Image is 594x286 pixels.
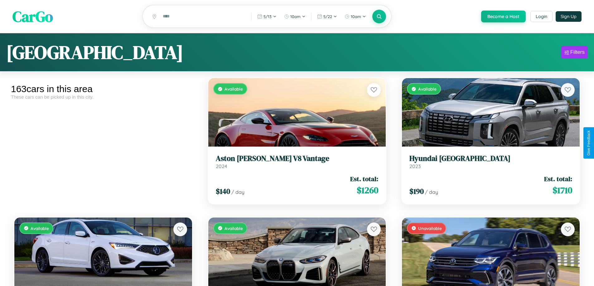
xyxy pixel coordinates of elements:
[409,163,421,169] span: 2023
[11,94,196,100] div: These cars can be picked up in this city.
[225,86,243,91] span: Available
[587,130,591,156] div: Give Feedback
[409,154,572,169] a: Hyundai [GEOGRAPHIC_DATA]2023
[225,226,243,231] span: Available
[425,189,438,195] span: / day
[314,12,340,21] button: 5/22
[263,14,272,19] span: 5 / 13
[481,11,526,22] button: Become a Host
[216,154,379,163] h3: Aston [PERSON_NAME] V8 Vantage
[341,12,369,21] button: 10am
[216,186,230,196] span: $ 140
[231,189,244,195] span: / day
[216,154,379,169] a: Aston [PERSON_NAME] V8 Vantage2024
[290,14,301,19] span: 10am
[6,40,183,65] h1: [GEOGRAPHIC_DATA]
[409,186,424,196] span: $ 190
[12,6,53,27] span: CarGo
[323,14,332,19] span: 5 / 22
[409,154,572,163] h3: Hyundai [GEOGRAPHIC_DATA]
[216,163,227,169] span: 2024
[556,11,582,22] button: Sign Up
[418,226,442,231] span: Unavailable
[31,226,49,231] span: Available
[254,12,280,21] button: 5/13
[570,49,585,55] div: Filters
[357,184,378,196] span: $ 1260
[553,184,572,196] span: $ 1710
[350,174,378,183] span: Est. total:
[281,12,309,21] button: 10am
[351,14,361,19] span: 10am
[544,174,572,183] span: Est. total:
[11,84,196,94] div: 163 cars in this area
[418,86,437,91] span: Available
[561,46,588,59] button: Filters
[530,11,553,22] button: Login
